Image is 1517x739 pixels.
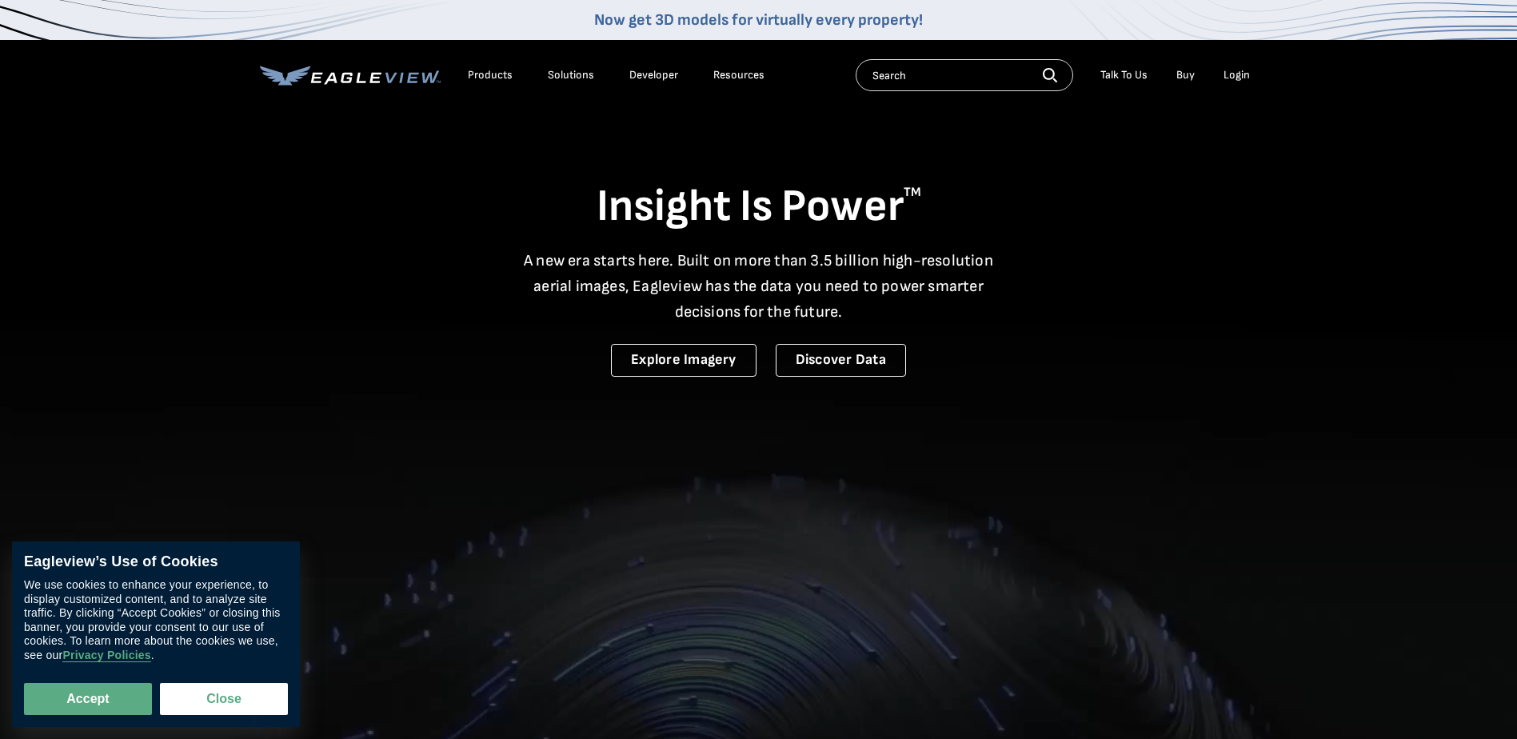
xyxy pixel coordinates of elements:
[713,68,764,82] div: Resources
[548,68,594,82] div: Solutions
[24,553,288,571] div: Eagleview’s Use of Cookies
[904,185,921,200] sup: TM
[24,683,152,715] button: Accept
[856,59,1073,91] input: Search
[776,344,906,377] a: Discover Data
[1176,68,1195,82] a: Buy
[24,579,288,663] div: We use cookies to enhance your experience, to display customized content, and to analyze site tra...
[594,10,923,30] a: Now get 3D models for virtually every property!
[160,683,288,715] button: Close
[611,344,757,377] a: Explore Imagery
[629,68,678,82] a: Developer
[1224,68,1250,82] div: Login
[468,68,513,82] div: Products
[62,649,150,663] a: Privacy Policies
[260,179,1258,235] h1: Insight Is Power
[514,248,1004,325] p: A new era starts here. Built on more than 3.5 billion high-resolution aerial images, Eagleview ha...
[1100,68,1148,82] div: Talk To Us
